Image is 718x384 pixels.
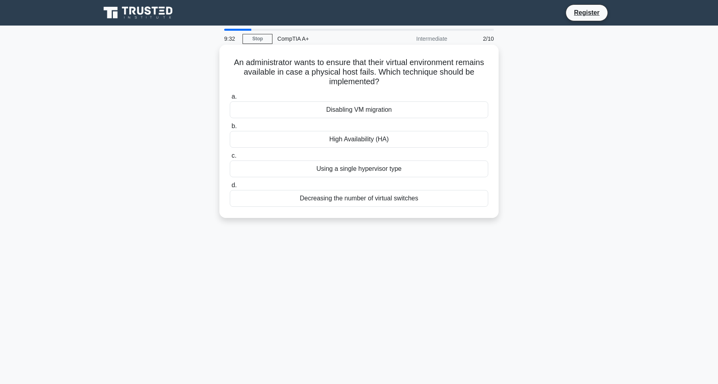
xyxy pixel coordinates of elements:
[231,93,237,100] span: a.
[231,123,237,129] span: b.
[230,160,488,177] div: Using a single hypervisor type
[229,57,489,87] h5: An administrator wants to ensure that their virtual environment remains available in case a physi...
[231,182,237,188] span: d.
[243,34,272,44] a: Stop
[452,31,499,47] div: 2/10
[230,131,488,148] div: High Availability (HA)
[230,101,488,118] div: Disabling VM migration
[231,152,236,159] span: c.
[382,31,452,47] div: Intermediate
[230,190,488,207] div: Decreasing the number of virtual switches
[272,31,382,47] div: CompTIA A+
[569,8,604,18] a: Register
[219,31,243,47] div: 9:32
